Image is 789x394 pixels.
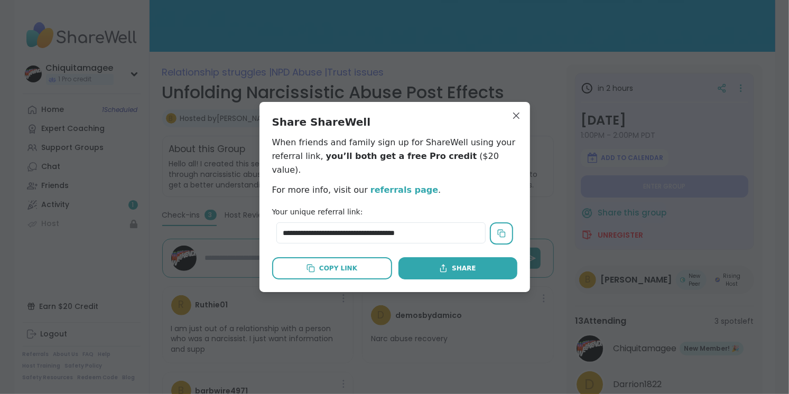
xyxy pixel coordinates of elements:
[272,115,517,129] h2: Share ShareWell
[326,151,477,161] span: you’ll both get a free Pro credit
[439,264,476,273] div: Share
[272,136,517,177] p: When friends and family sign up for ShareWell using your referral link, ($20 value).
[272,257,392,279] button: Copy Link
[272,183,517,197] p: For more info, visit our .
[307,264,357,273] div: Copy Link
[398,257,517,279] button: Share
[370,185,438,195] a: referrals page
[272,208,363,216] label: Your unique referral link:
